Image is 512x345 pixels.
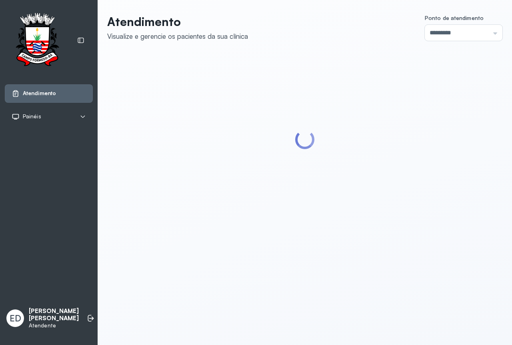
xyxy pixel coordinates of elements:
[23,113,41,120] span: Painéis
[23,90,56,97] span: Atendimento
[8,13,66,68] img: Logotipo do estabelecimento
[425,14,484,21] span: Ponto de atendimento
[12,90,86,98] a: Atendimento
[107,14,248,29] p: Atendimento
[107,32,248,40] div: Visualize e gerencie os pacientes da sua clínica
[29,307,79,323] p: [PERSON_NAME] [PERSON_NAME]
[29,322,79,329] p: Atendente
